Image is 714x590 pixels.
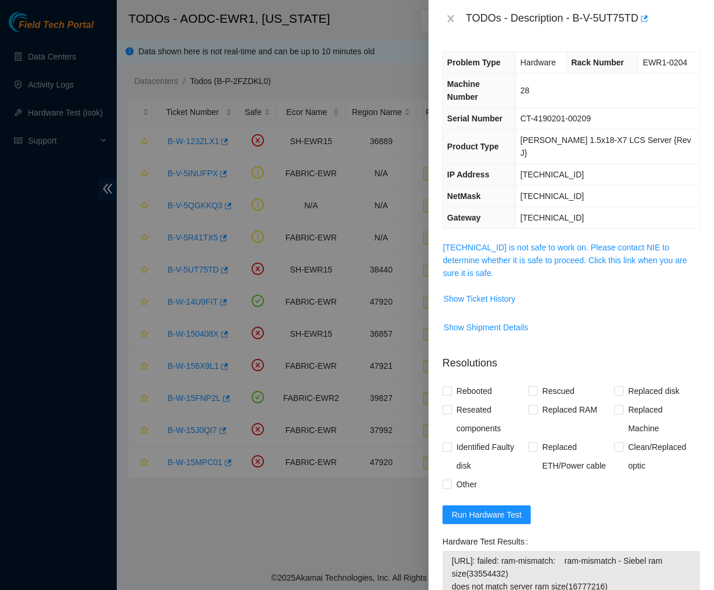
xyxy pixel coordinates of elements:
span: [TECHNICAL_ID] [520,213,584,222]
span: Replaced disk [624,382,684,400]
span: [PERSON_NAME] 1.5x18-X7 LCS Server {Rev J} [520,135,691,158]
span: Show Ticket History [444,292,516,305]
span: Product Type [447,142,499,151]
label: Hardware Test Results [443,532,532,551]
span: Rebooted [452,382,497,400]
span: [TECHNICAL_ID] [520,170,584,179]
span: Replaced Machine [624,400,700,438]
button: Show Shipment Details [443,318,529,337]
span: 28 [520,86,530,95]
span: Hardware [520,58,556,67]
span: Replaced ETH/Power cable [538,438,614,475]
a: [TECHNICAL_ID] is not safe to work on. Please contact NIE to determine whether it is safe to proc... [443,243,687,278]
span: [TECHNICAL_ID] [520,191,584,201]
span: Run Hardware Test [452,508,522,521]
span: Machine Number [447,79,480,102]
span: Clean/Replaced optic [624,438,700,475]
span: Replaced RAM [538,400,602,419]
div: TODOs - Description - B-V-5UT75TD [466,9,700,28]
p: Resolutions [443,346,700,371]
span: Rescued [538,382,579,400]
span: Show Shipment Details [444,321,528,334]
span: Reseated components [452,400,528,438]
span: Other [452,475,482,494]
span: IP Address [447,170,489,179]
span: EWR1-0204 [643,58,687,67]
span: Gateway [447,213,481,222]
span: Serial Number [447,114,503,123]
button: Run Hardware Test [443,505,531,524]
span: Problem Type [447,58,501,67]
span: close [446,14,455,23]
span: Identified Faulty disk [452,438,528,475]
span: Rack Number [571,58,624,67]
span: NetMask [447,191,481,201]
span: CT-4190201-00209 [520,114,591,123]
button: Show Ticket History [443,289,516,308]
button: Close [443,13,459,25]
